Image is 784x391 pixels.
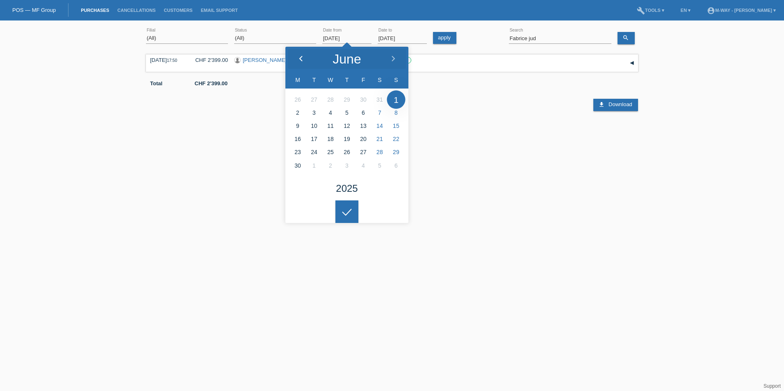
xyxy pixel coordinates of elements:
a: download Download [593,99,638,111]
a: account_circlem-way - [PERSON_NAME] ▾ [703,8,780,13]
a: search [618,32,635,44]
div: 2025 [336,184,358,193]
div: expand/collapse [626,57,638,69]
a: buildTools ▾ [633,8,668,13]
a: Cancellations [113,8,160,13]
span: 17:50 [167,58,177,63]
a: apply [433,32,456,44]
i: search [622,34,629,41]
a: Email Support [197,8,242,13]
b: CHF 2'399.00 [195,80,228,86]
a: POS — MF Group [12,7,56,13]
a: Support [763,383,781,389]
div: [DATE] [150,57,183,63]
i: account_circle [707,7,715,15]
a: Customers [160,8,197,13]
a: [PERSON_NAME] [243,57,287,63]
a: Purchases [77,8,113,13]
div: CHF 2'399.00 [189,57,228,63]
span: Download [609,101,632,107]
i: build [637,7,645,15]
div: June [333,52,361,66]
i: download [598,101,605,108]
a: EN ▾ [677,8,695,13]
b: Total [150,80,162,86]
